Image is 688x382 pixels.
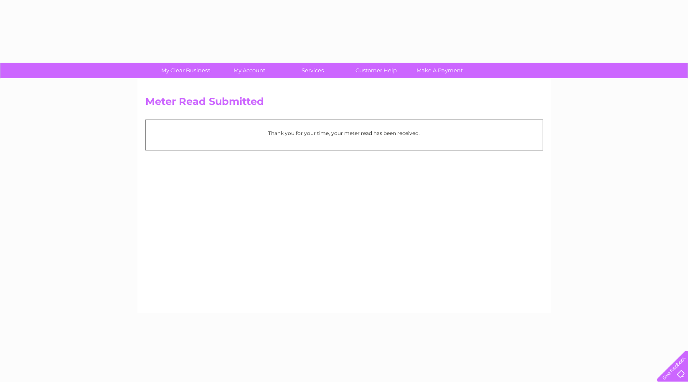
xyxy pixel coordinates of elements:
a: My Clear Business [151,63,220,78]
h2: Meter Read Submitted [145,96,543,112]
a: Customer Help [342,63,411,78]
a: Make A Payment [405,63,474,78]
a: My Account [215,63,284,78]
a: Services [278,63,347,78]
p: Thank you for your time, your meter read has been received. [150,129,538,137]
